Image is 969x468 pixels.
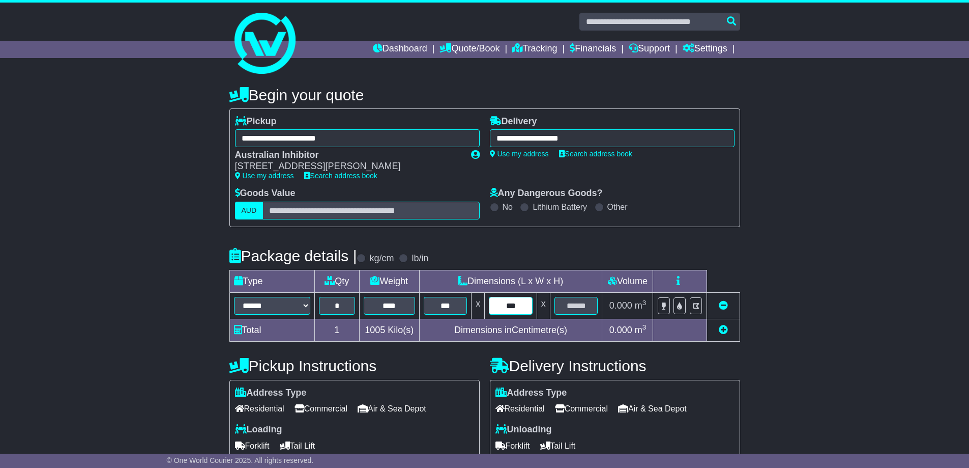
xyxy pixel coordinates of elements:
[533,202,587,212] label: Lithium Battery
[490,357,740,374] h4: Delivery Instructions
[235,388,307,399] label: Address Type
[235,172,294,180] a: Use my address
[512,41,557,58] a: Tracking
[602,270,653,292] td: Volume
[683,41,727,58] a: Settings
[314,270,359,292] td: Qty
[229,270,314,292] td: Type
[235,401,284,417] span: Residential
[472,292,485,319] td: x
[229,319,314,341] td: Total
[235,202,263,219] label: AUD
[503,202,513,212] label: No
[229,87,740,103] h4: Begin your quote
[495,438,530,454] span: Forklift
[642,323,647,331] sup: 3
[359,319,419,341] td: Kilo(s)
[495,424,552,435] label: Unloading
[235,161,461,172] div: [STREET_ADDRESS][PERSON_NAME]
[304,172,377,180] a: Search address book
[635,325,647,335] span: m
[719,325,728,335] a: Add new item
[495,401,545,417] span: Residential
[167,456,314,464] span: © One World Courier 2025. All rights reserved.
[629,41,670,58] a: Support
[490,116,537,127] label: Delivery
[412,253,428,264] label: lb/in
[295,401,347,417] span: Commercial
[439,41,500,58] a: Quote/Book
[609,325,632,335] span: 0.000
[555,401,608,417] span: Commercial
[369,253,394,264] label: kg/cm
[490,188,603,199] label: Any Dangerous Goods?
[719,300,728,311] a: Remove this item
[618,401,687,417] span: Air & Sea Depot
[229,357,480,374] h4: Pickup Instructions
[540,438,576,454] span: Tail Lift
[537,292,550,319] td: x
[235,438,270,454] span: Forklift
[235,150,461,161] div: Australian Inhibitor
[314,319,359,341] td: 1
[235,188,296,199] label: Goods Value
[359,270,419,292] td: Weight
[358,401,426,417] span: Air & Sea Depot
[495,388,567,399] label: Address Type
[373,41,427,58] a: Dashboard
[235,424,282,435] label: Loading
[642,299,647,307] sup: 3
[490,150,549,158] a: Use my address
[419,319,602,341] td: Dimensions in Centimetre(s)
[365,325,385,335] span: 1005
[229,247,357,264] h4: Package details |
[559,150,632,158] a: Search address book
[635,300,647,311] span: m
[607,202,628,212] label: Other
[235,116,277,127] label: Pickup
[419,270,602,292] td: Dimensions (L x W x H)
[570,41,616,58] a: Financials
[280,438,315,454] span: Tail Lift
[609,300,632,311] span: 0.000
